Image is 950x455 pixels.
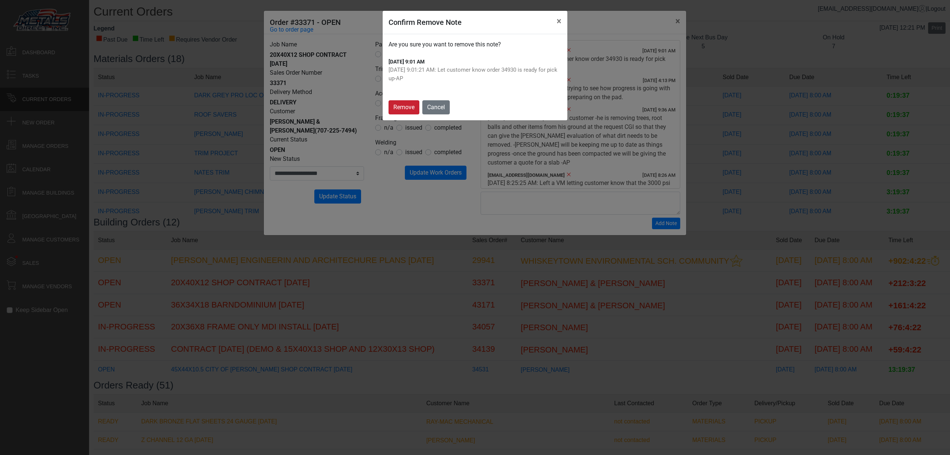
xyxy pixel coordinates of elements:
button: Cancel [422,100,450,114]
span: Remove [393,104,415,111]
div: [DATE] 9:01 AM [389,58,561,66]
button: Close [551,11,567,32]
h5: Confirm Remove Note [389,17,462,28]
div: Are you sure you want to remove this note? [389,40,561,49]
button: Remove [389,100,419,114]
div: [DATE] 9:01:21 AM: Let customer know order 34930 is ready for pick up-AP [389,66,561,82]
